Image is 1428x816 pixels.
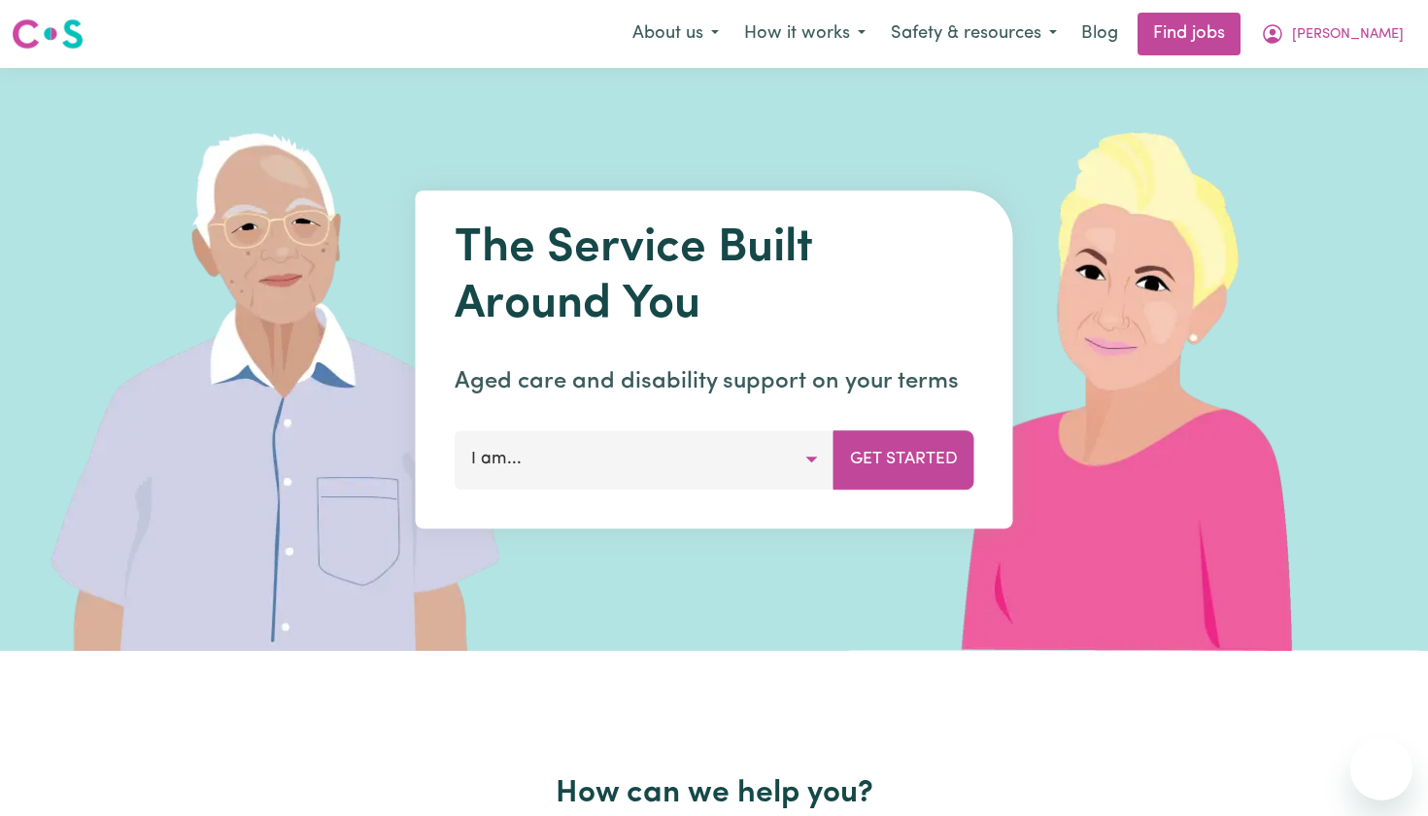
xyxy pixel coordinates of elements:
button: Get Started [833,430,974,489]
h1: The Service Built Around You [455,221,974,333]
button: Safety & resources [878,14,1070,54]
button: About us [620,14,731,54]
button: I am... [455,430,834,489]
a: Careseekers logo [12,12,84,56]
button: My Account [1248,14,1416,54]
button: How it works [731,14,878,54]
a: Find jobs [1138,13,1241,55]
h2: How can we help you? [85,775,1343,812]
p: Aged care and disability support on your terms [455,364,974,399]
span: [PERSON_NAME] [1292,24,1404,46]
a: Blog [1070,13,1130,55]
img: Careseekers logo [12,17,84,51]
iframe: Botón para iniciar la ventana de mensajería [1350,738,1412,800]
